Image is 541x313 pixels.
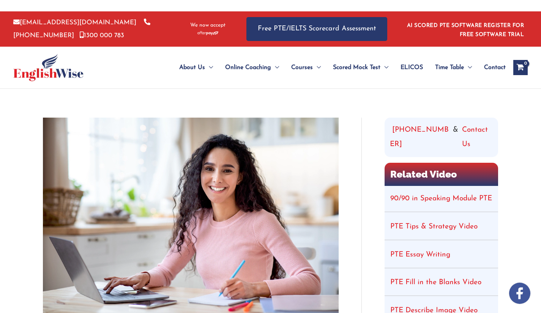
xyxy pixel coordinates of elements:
a: View Shopping Cart, empty [513,60,528,75]
a: Free PTE/IELTS Scorecard Assessment [246,17,387,41]
a: PTE Fill in the Blanks Video [390,279,481,286]
span: Menu Toggle [313,54,321,81]
span: Online Coaching [225,54,271,81]
nav: Site Navigation: Main Menu [161,54,506,81]
a: [EMAIL_ADDRESS][DOMAIN_NAME] [13,19,136,26]
a: Contact Us [462,123,492,152]
span: Courses [291,54,313,81]
span: Menu Toggle [271,54,279,81]
a: 1300 000 783 [80,32,124,39]
img: white-facebook.png [509,283,530,304]
a: CoursesMenu Toggle [285,54,327,81]
a: [PHONE_NUMBER] [13,19,150,38]
span: Time Table [435,54,464,81]
aside: Header Widget 1 [402,17,528,41]
a: Online CoachingMenu Toggle [219,54,285,81]
a: About UsMenu Toggle [173,54,219,81]
a: PTE Tips & Strategy Video [390,223,478,230]
span: About Us [179,54,205,81]
a: Contact [478,54,506,81]
img: Afterpay-Logo [197,31,218,35]
span: Menu Toggle [464,54,472,81]
a: PTE Essay Writing [390,251,450,258]
span: Menu Toggle [380,54,388,81]
a: AI SCORED PTE SOFTWARE REGISTER FOR FREE SOFTWARE TRIAL [407,23,524,38]
span: ELICOS [401,54,423,81]
img: cropped-ew-logo [13,54,84,81]
span: Scored Mock Test [333,54,380,81]
span: We now accept [190,22,226,29]
a: 90/90 in Speaking Module PTE [390,195,492,202]
div: & [390,123,493,152]
a: Time TableMenu Toggle [429,54,478,81]
a: Scored Mock TestMenu Toggle [327,54,394,81]
a: [PHONE_NUMBER] [390,123,450,152]
span: Contact [484,54,506,81]
h2: Related Video [385,163,498,186]
a: ELICOS [394,54,429,81]
span: Menu Toggle [205,54,213,81]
